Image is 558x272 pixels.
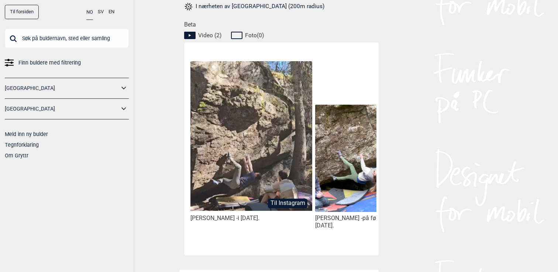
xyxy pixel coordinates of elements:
button: EN [108,5,114,19]
img: Knut pa Gruyere [190,61,312,211]
span: Finn buldere med filtrering [18,57,81,68]
span: på førstebestigningen i [DATE]. [315,215,422,229]
img: Solveig pa Gryere [315,105,437,212]
a: Om Gryttr [5,153,28,158]
a: Tegnforklaring [5,142,39,148]
div: [PERSON_NAME] - [315,215,437,230]
span: i [DATE]. [238,215,259,222]
input: Søk på buldernavn, sted eller samling [5,29,129,48]
a: [GEOGRAPHIC_DATA] [5,104,119,114]
a: Til forsiden [5,5,39,19]
div: [PERSON_NAME] - [190,215,312,222]
button: SV [98,5,104,19]
button: I nærheten av [GEOGRAPHIC_DATA] (200m radius) [184,2,324,11]
a: Finn buldere med filtrering [5,57,129,68]
a: Meld inn ny bulder [5,131,48,137]
span: Foto ( 0 ) [245,32,264,39]
a: [GEOGRAPHIC_DATA] [5,83,119,94]
button: NO [86,5,93,20]
div: Beta [184,21,379,255]
button: Til Instagram [268,199,307,208]
span: Video ( 2 ) [198,32,221,39]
